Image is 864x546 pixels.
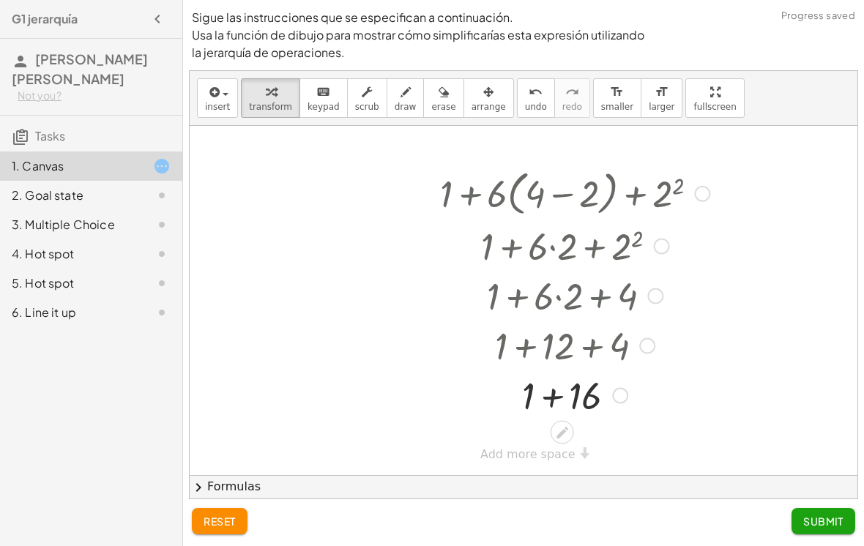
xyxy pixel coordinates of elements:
span: draw [395,102,417,112]
span: larger [649,102,674,112]
span: undo [525,102,547,112]
button: scrub [347,78,387,118]
i: Task not started. [153,187,171,204]
button: keyboardkeypad [299,78,348,118]
span: Submit [803,515,843,528]
div: 4. Hot spot [12,245,130,263]
button: redoredo [554,78,590,118]
span: reset [204,515,236,528]
span: fullscreen [693,102,736,112]
span: [PERSON_NAME] [PERSON_NAME] [12,51,148,87]
p: Sigue las instrucciones que se especifican a continuación. Usa la función de dibujo para mostrar ... [192,9,855,61]
i: format_size [655,83,669,101]
button: insert [197,78,238,118]
h4: G1 jerarquía [12,10,78,28]
i: Task not started. [153,245,171,263]
i: Task not started. [153,216,171,233]
button: fullscreen [685,78,744,118]
span: erase [431,102,455,112]
span: Add more space [480,447,576,461]
div: 3. Multiple Choice [12,216,130,233]
button: Submit [792,508,855,534]
span: transform [249,102,292,112]
i: Task not started. [153,304,171,321]
span: arrange [472,102,506,112]
button: draw [387,78,425,118]
button: erase [423,78,463,118]
i: format_size [610,83,624,101]
button: reset [192,508,247,534]
i: undo [529,83,543,101]
div: 5. Hot spot [12,274,130,292]
button: format_sizesmaller [593,78,641,118]
i: redo [565,83,579,101]
div: Not you? [18,89,171,103]
span: Progress saved [781,9,855,23]
i: Task not started. [153,274,171,292]
span: insert [205,102,230,112]
span: keypad [308,102,340,112]
div: Edit math [551,421,574,444]
div: 2. Goal state [12,187,130,204]
button: arrange [463,78,514,118]
button: chevron_rightFormulas [190,475,857,498]
span: redo [562,102,582,112]
button: format_sizelarger [641,78,682,118]
span: smaller [601,102,633,112]
span: Tasks [35,128,65,143]
button: transform [241,78,300,118]
i: keyboard [316,83,330,101]
div: 6. Line it up [12,304,130,321]
span: chevron_right [190,479,207,496]
div: 1. Canvas [12,157,130,175]
button: undoundo [517,78,555,118]
i: Task started. [153,157,171,175]
span: scrub [355,102,379,112]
